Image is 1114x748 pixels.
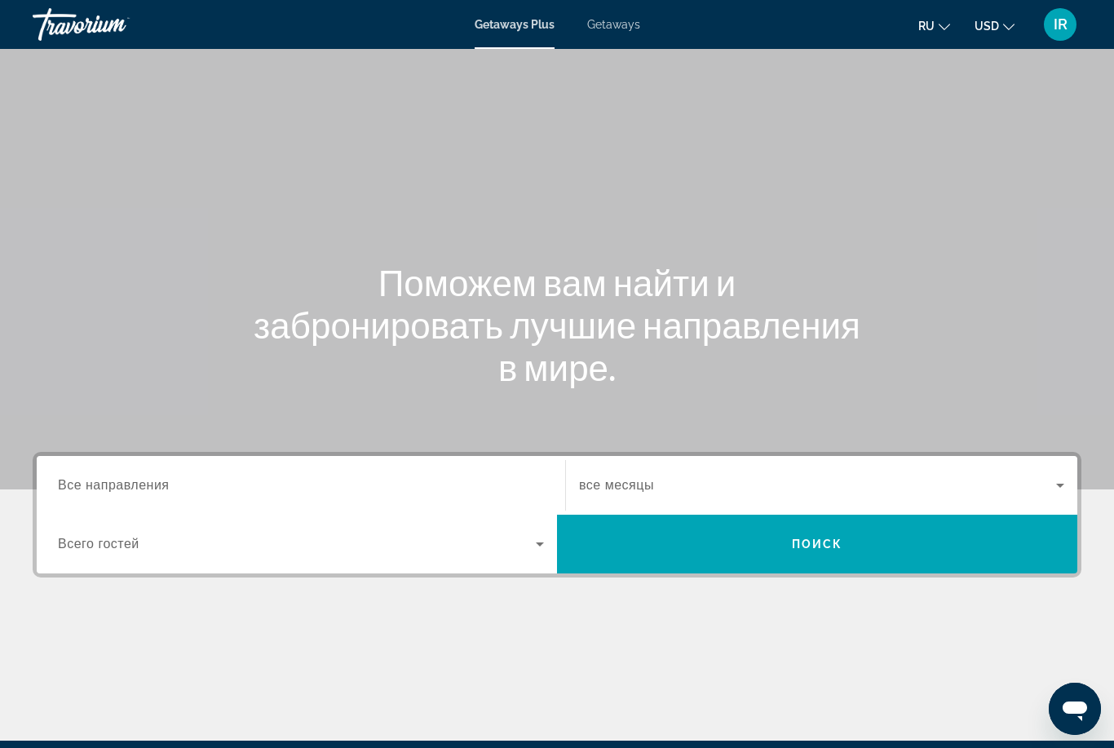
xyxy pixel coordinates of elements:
[975,20,999,33] span: USD
[58,537,139,551] span: Всего гостей
[475,18,555,31] a: Getaways Plus
[1054,16,1068,33] span: IR
[33,3,196,46] a: Travorium
[792,538,843,551] span: Поиск
[37,456,1077,573] div: Search widget
[975,14,1015,38] button: Change currency
[918,20,935,33] span: ru
[587,18,640,31] a: Getaways
[58,478,170,492] span: Все направления
[918,14,950,38] button: Change language
[251,261,863,388] h1: Поможем вам найти и забронировать лучшие направления в мире.
[579,478,654,492] span: все месяцы
[1039,7,1081,42] button: User Menu
[1049,683,1101,735] iframe: Кнопка запуска окна обмена сообщениями
[557,515,1077,573] button: Поиск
